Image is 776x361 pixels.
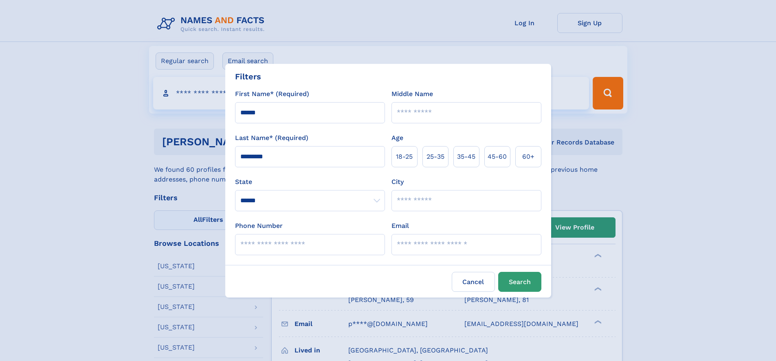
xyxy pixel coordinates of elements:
[426,152,444,162] span: 25‑35
[235,221,283,231] label: Phone Number
[457,152,475,162] span: 35‑45
[235,70,261,83] div: Filters
[488,152,507,162] span: 45‑60
[498,272,541,292] button: Search
[391,133,403,143] label: Age
[235,133,308,143] label: Last Name* (Required)
[391,89,433,99] label: Middle Name
[391,221,409,231] label: Email
[396,152,413,162] span: 18‑25
[452,272,495,292] label: Cancel
[522,152,534,162] span: 60+
[235,89,309,99] label: First Name* (Required)
[235,177,385,187] label: State
[391,177,404,187] label: City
